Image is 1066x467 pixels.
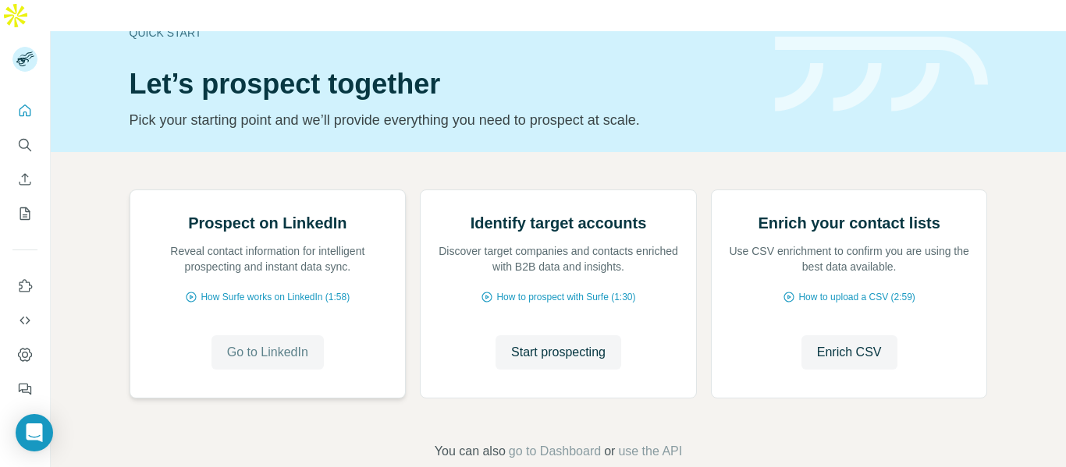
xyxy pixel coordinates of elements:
[12,200,37,228] button: My lists
[436,243,680,274] p: Discover target companies and contacts enriched with B2B data and insights.
[201,290,350,304] span: How Surfe works on LinkedIn (1:58)
[16,414,53,451] div: Open Intercom Messenger
[211,335,324,370] button: Go to LinkedIn
[604,442,615,461] span: or
[496,290,635,304] span: How to prospect with Surfe (1:30)
[12,97,37,125] button: Quick start
[798,290,915,304] span: How to upload a CSV (2:59)
[188,212,346,234] h2: Prospect on LinkedIn
[12,165,37,193] button: Enrich CSV
[12,131,37,159] button: Search
[12,272,37,300] button: Use Surfe on LinkedIn
[130,109,756,131] p: Pick your starting point and we’ll provide everything you need to prospect at scale.
[817,343,882,362] span: Enrich CSV
[227,343,308,362] span: Go to LinkedIn
[496,335,621,370] button: Start prospecting
[12,375,37,403] button: Feedback
[509,442,601,461] button: go to Dashboard
[471,212,647,234] h2: Identify target accounts
[12,306,37,334] button: Use Surfe API
[758,212,940,234] h2: Enrich your contact lists
[511,343,606,362] span: Start prospecting
[618,442,682,461] button: use the API
[146,243,390,274] p: Reveal contact information for intelligent prospecting and instant data sync.
[12,341,37,369] button: Dashboard
[775,37,988,112] img: banner
[801,335,897,370] button: Enrich CSV
[435,442,506,461] span: You can also
[130,69,756,100] h1: Let’s prospect together
[727,243,972,274] p: Use CSV enrichment to confirm you are using the best data available.
[130,25,756,41] div: Quick start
